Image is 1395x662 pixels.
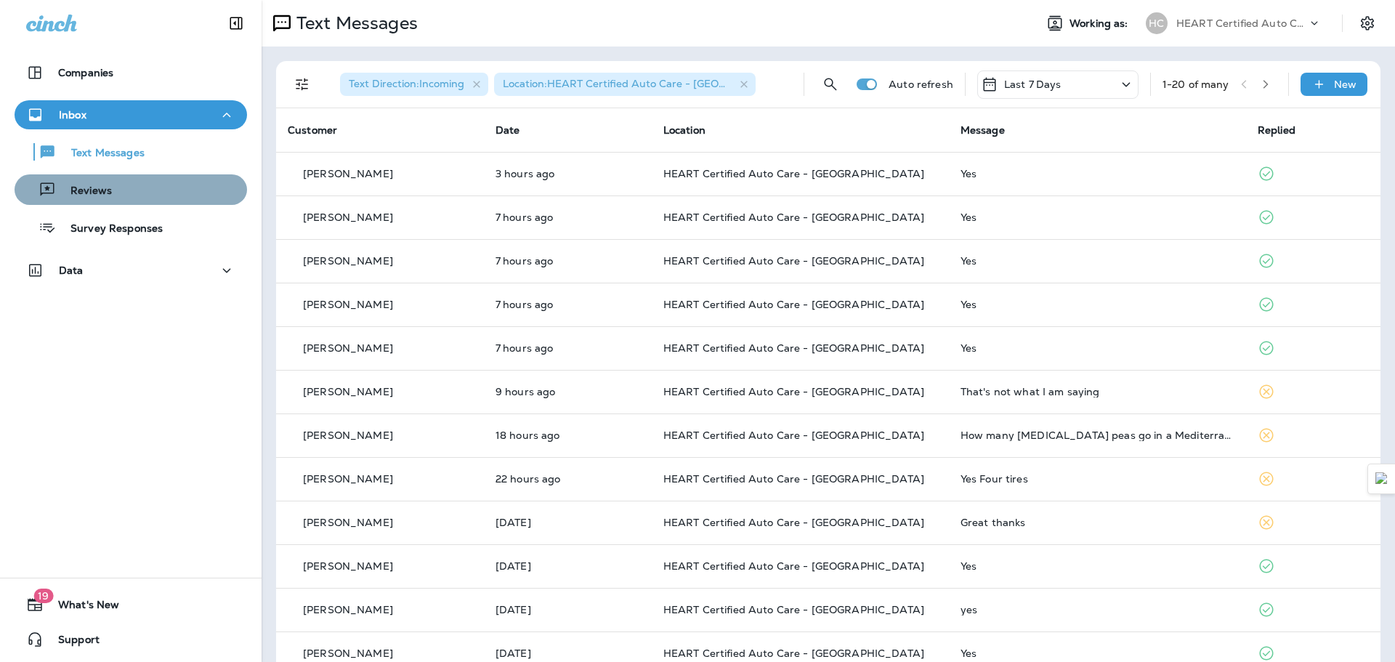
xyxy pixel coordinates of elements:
[496,386,640,397] p: Sep 12, 2025 07:08 AM
[494,73,756,96] div: Location:HEART Certified Auto Care - [GEOGRAPHIC_DATA]
[44,634,100,651] span: Support
[496,342,640,354] p: Sep 12, 2025 09:05 AM
[961,647,1234,659] div: Yes
[663,560,924,573] span: HEART Certified Auto Care - [GEOGRAPHIC_DATA]
[44,599,119,616] span: What's New
[961,429,1234,441] div: How many black eye peas go in a Mediterranean soup?
[15,174,247,205] button: Reviews
[889,78,953,90] p: Auto refresh
[58,67,113,78] p: Companies
[303,386,393,397] p: [PERSON_NAME]
[288,124,337,137] span: Customer
[59,265,84,276] p: Data
[15,100,247,129] button: Inbox
[15,590,247,619] button: 19What's New
[961,517,1234,528] div: Great thanks
[961,211,1234,223] div: Yes
[496,473,640,485] p: Sep 11, 2025 05:46 PM
[303,299,393,310] p: [PERSON_NAME]
[663,298,924,311] span: HEART Certified Auto Care - [GEOGRAPHIC_DATA]
[1004,78,1062,90] p: Last 7 Days
[303,604,393,615] p: [PERSON_NAME]
[663,647,924,660] span: HEART Certified Auto Care - [GEOGRAPHIC_DATA]
[288,70,317,99] button: Filters
[663,124,705,137] span: Location
[961,168,1234,179] div: Yes
[961,255,1234,267] div: Yes
[496,647,640,659] p: Sep 11, 2025 10:52 AM
[33,589,53,603] span: 19
[15,625,247,654] button: Support
[496,517,640,528] p: Sep 11, 2025 12:28 PM
[303,211,393,223] p: [PERSON_NAME]
[59,109,86,121] p: Inbox
[663,516,924,529] span: HEART Certified Auto Care - [GEOGRAPHIC_DATA]
[961,473,1234,485] div: Yes Four tires
[291,12,418,34] p: Text Messages
[961,560,1234,572] div: Yes
[961,386,1234,397] div: That's not what I am saying
[56,222,163,236] p: Survey Responses
[496,255,640,267] p: Sep 12, 2025 09:07 AM
[1146,12,1168,34] div: HC
[816,70,845,99] button: Search Messages
[961,299,1234,310] div: Yes
[663,472,924,485] span: HEART Certified Auto Care - [GEOGRAPHIC_DATA]
[663,254,924,267] span: HEART Certified Auto Care - [GEOGRAPHIC_DATA]
[303,647,393,659] p: [PERSON_NAME]
[496,560,640,572] p: Sep 11, 2025 12:28 PM
[303,342,393,354] p: [PERSON_NAME]
[1069,17,1131,30] span: Working as:
[216,9,256,38] button: Collapse Sidebar
[1354,10,1380,36] button: Settings
[340,73,488,96] div: Text Direction:Incoming
[15,58,247,87] button: Companies
[961,604,1234,615] div: yes
[303,255,393,267] p: [PERSON_NAME]
[303,473,393,485] p: [PERSON_NAME]
[1375,472,1388,485] img: Detect Auto
[663,385,924,398] span: HEART Certified Auto Care - [GEOGRAPHIC_DATA]
[349,77,464,90] span: Text Direction : Incoming
[15,212,247,243] button: Survey Responses
[303,429,393,441] p: [PERSON_NAME]
[303,517,393,528] p: [PERSON_NAME]
[1334,78,1356,90] p: New
[1162,78,1229,90] div: 1 - 20 of many
[57,147,145,161] p: Text Messages
[496,168,640,179] p: Sep 12, 2025 01:02 PM
[496,429,640,441] p: Sep 11, 2025 09:26 PM
[663,603,924,616] span: HEART Certified Auto Care - [GEOGRAPHIC_DATA]
[496,124,520,137] span: Date
[303,168,393,179] p: [PERSON_NAME]
[663,429,924,442] span: HEART Certified Auto Care - [GEOGRAPHIC_DATA]
[961,124,1005,137] span: Message
[496,604,640,615] p: Sep 11, 2025 11:21 AM
[961,342,1234,354] div: Yes
[663,342,924,355] span: HEART Certified Auto Care - [GEOGRAPHIC_DATA]
[303,560,393,572] p: [PERSON_NAME]
[15,137,247,167] button: Text Messages
[503,77,804,90] span: Location : HEART Certified Auto Care - [GEOGRAPHIC_DATA]
[496,211,640,223] p: Sep 12, 2025 09:07 AM
[663,167,924,180] span: HEART Certified Auto Care - [GEOGRAPHIC_DATA]
[1176,17,1307,29] p: HEART Certified Auto Care
[56,185,112,198] p: Reviews
[15,256,247,285] button: Data
[663,211,924,224] span: HEART Certified Auto Care - [GEOGRAPHIC_DATA]
[496,299,640,310] p: Sep 12, 2025 09:07 AM
[1258,124,1295,137] span: Replied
